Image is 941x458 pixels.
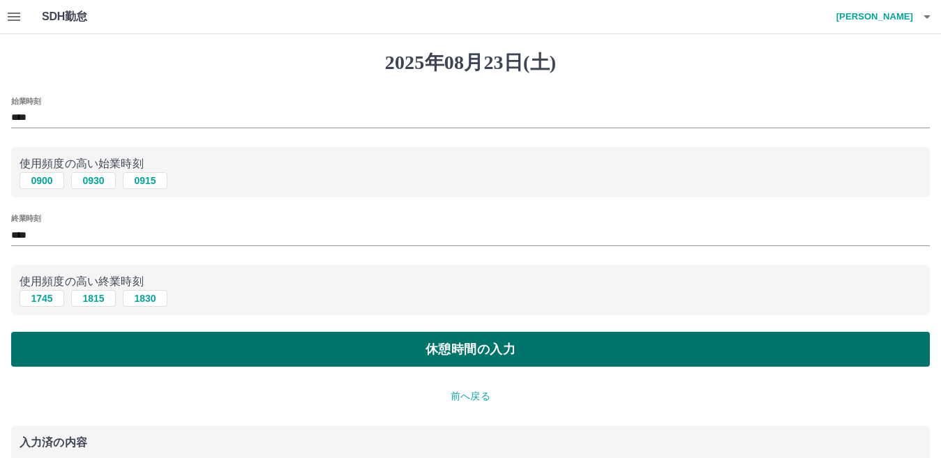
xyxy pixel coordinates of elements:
[11,96,40,106] label: 始業時刻
[20,437,921,448] p: 入力済の内容
[11,389,930,404] p: 前へ戻る
[11,213,40,224] label: 終業時刻
[20,155,921,172] p: 使用頻度の高い始業時刻
[123,172,167,189] button: 0915
[71,172,116,189] button: 0930
[71,290,116,307] button: 1815
[123,290,167,307] button: 1830
[11,332,930,367] button: 休憩時間の入力
[20,273,921,290] p: 使用頻度の高い終業時刻
[20,290,64,307] button: 1745
[11,51,930,75] h1: 2025年08月23日(土)
[20,172,64,189] button: 0900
